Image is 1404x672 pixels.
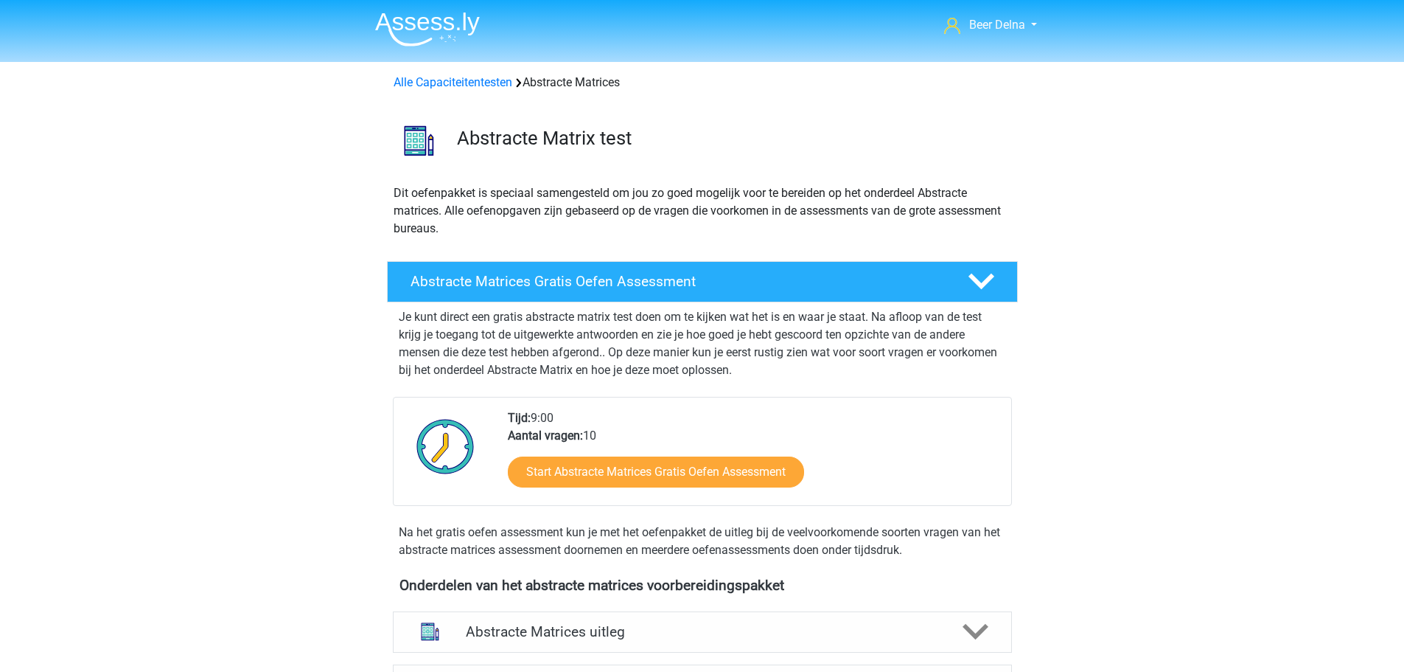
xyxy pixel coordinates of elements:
p: Je kunt direct een gratis abstracte matrix test doen om te kijken wat het is en waar je staat. Na... [399,308,1006,379]
a: Alle Capaciteitentesten [394,75,512,89]
b: Tijd: [508,411,531,425]
img: abstracte matrices [388,109,450,172]
h4: Onderdelen van het abstracte matrices voorbereidingspakket [399,577,1005,594]
b: Aantal vragen: [508,429,583,443]
h4: Abstracte Matrices uitleg [466,623,939,640]
div: Na het gratis oefen assessment kun je met het oefenpakket de uitleg bij de veelvoorkomende soorte... [393,524,1012,559]
a: Abstracte Matrices Gratis Oefen Assessment [381,261,1024,302]
img: Assessly [375,12,480,46]
h4: Abstracte Matrices Gratis Oefen Assessment [411,273,944,290]
div: 9:00 10 [497,409,1010,505]
img: abstracte matrices uitleg [411,613,449,651]
h3: Abstracte Matrix test [457,127,1006,150]
span: Beer Delna [969,18,1025,32]
a: Start Abstracte Matrices Gratis Oefen Assessment [508,457,804,488]
div: Abstracte Matrices [388,74,1017,91]
p: Dit oefenpakket is speciaal samengesteld om jou zo goed mogelijk voor te bereiden op het onderdee... [394,184,1011,238]
img: Klok [408,409,483,483]
a: Beer Delna [938,16,1041,34]
a: uitleg Abstracte Matrices uitleg [387,612,1018,653]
